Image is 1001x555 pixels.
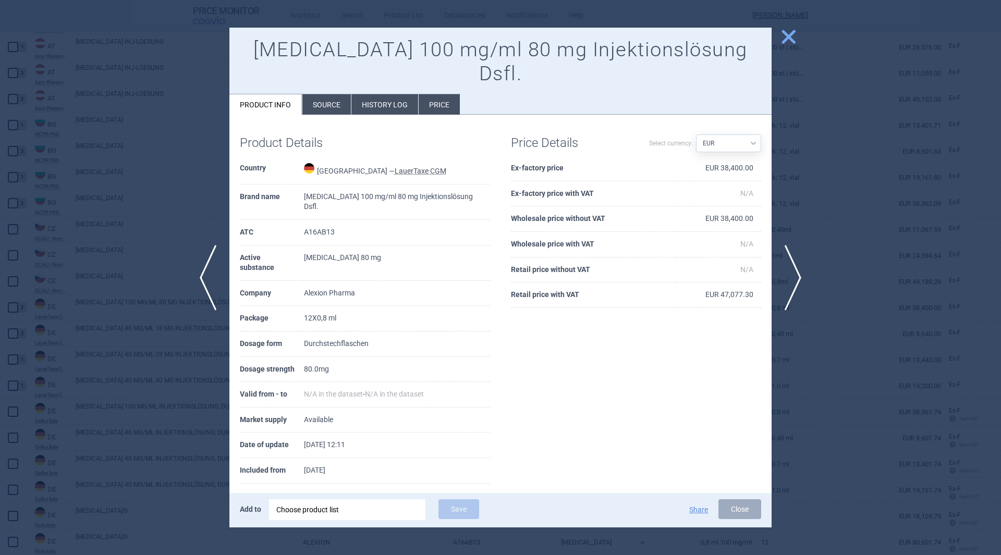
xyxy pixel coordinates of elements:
[511,232,677,257] th: Wholesale price with VAT
[304,433,490,458] td: [DATE] 12:11
[304,331,490,357] td: Durchstechflaschen
[240,408,304,433] th: Market supply
[304,281,490,306] td: Alexion Pharma
[240,458,304,484] th: Included from
[365,390,424,398] span: N/A in the dataset
[304,156,490,184] td: [GEOGRAPHIC_DATA] —
[240,245,304,281] th: Active substance
[240,38,761,85] h1: [MEDICAL_DATA] 100 mg/ml 80 mg Injektionslösung Dsfl.
[240,382,304,408] th: Valid from - to
[304,220,490,245] td: A16AB13
[304,184,490,220] td: [MEDICAL_DATA] 100 mg/ml 80 mg Injektionslösung Dsfl.
[240,306,304,331] th: Package
[511,206,677,232] th: Wholesale price without VAT
[240,499,261,519] p: Add to
[438,499,479,519] button: Save
[240,331,304,357] th: Dosage form
[240,281,304,306] th: Company
[740,189,753,198] span: N/A
[240,135,365,151] h1: Product Details
[740,240,753,248] span: N/A
[304,382,490,408] td: -
[304,390,363,398] span: N/A in the dataset
[240,433,304,458] th: Date of update
[511,181,677,207] th: Ex-factory price with VAT
[677,282,761,308] td: EUR 47,077.30
[351,94,418,115] li: History log
[276,499,418,520] div: Choose product list
[649,134,693,152] label: Select currency:
[511,156,677,181] th: Ex-factory price
[304,458,490,484] td: [DATE]
[240,357,304,383] th: Dosage strength
[304,408,490,433] td: Available
[511,282,677,308] th: Retail price with VAT
[395,167,446,175] abbr: LauerTaxe CGM — Complex database for German drug information provided by commercial provider CGM ...
[419,94,460,115] li: Price
[304,245,490,281] td: [MEDICAL_DATA] 80 mg
[511,257,677,283] th: Retail price without VAT
[240,184,304,220] th: Brand name
[677,156,761,181] td: EUR 38,400.00
[677,206,761,232] td: EUR 38,400.00
[240,220,304,245] th: ATC
[229,94,302,115] li: Product info
[302,94,351,115] li: Source
[304,357,490,383] td: 80.0mg
[240,156,304,184] th: Country
[511,135,636,151] h1: Price Details
[689,506,708,513] button: Share
[740,265,753,274] span: N/A
[718,499,761,519] button: Close
[269,499,425,520] div: Choose product list
[304,163,314,174] img: Germany
[304,306,490,331] td: 12X0,8 ml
